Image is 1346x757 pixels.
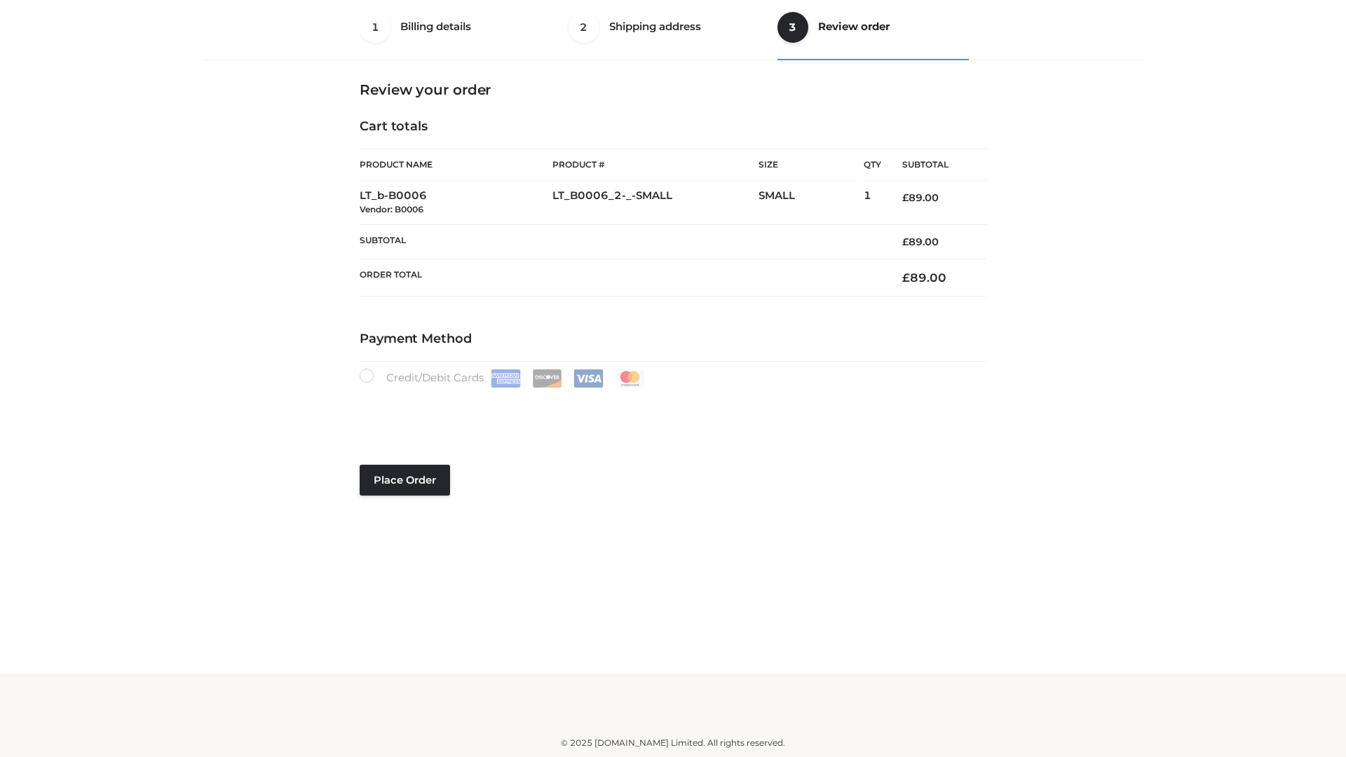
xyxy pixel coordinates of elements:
img: Discover [532,369,562,388]
th: Subtotal [360,224,881,259]
th: Qty [864,149,881,181]
td: 1 [864,181,881,225]
bdi: 89.00 [902,236,939,248]
label: Credit/Debit Cards [360,369,646,388]
th: Order Total [360,259,881,296]
span: £ [902,271,910,285]
div: © 2025 [DOMAIN_NAME] Limited. All rights reserved. [208,736,1138,750]
bdi: 89.00 [902,191,939,204]
th: Size [759,149,857,181]
th: Product # [552,149,759,181]
td: LT_B0006_2-_-SMALL [552,181,759,225]
bdi: 89.00 [902,271,946,285]
img: Mastercard [615,369,645,388]
h3: Review your order [360,81,986,98]
span: £ [902,191,909,204]
button: Place order [360,465,450,496]
span: £ [902,236,909,248]
td: LT_b-B0006 [360,181,552,225]
img: Visa [573,369,604,388]
td: SMALL [759,181,864,225]
h4: Payment Method [360,332,986,347]
h4: Cart totals [360,119,986,135]
img: Amex [491,369,521,388]
iframe: Secure payment input frame [357,385,984,436]
th: Product Name [360,149,552,181]
th: Subtotal [881,149,986,181]
small: Vendor: B0006 [360,204,423,214]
